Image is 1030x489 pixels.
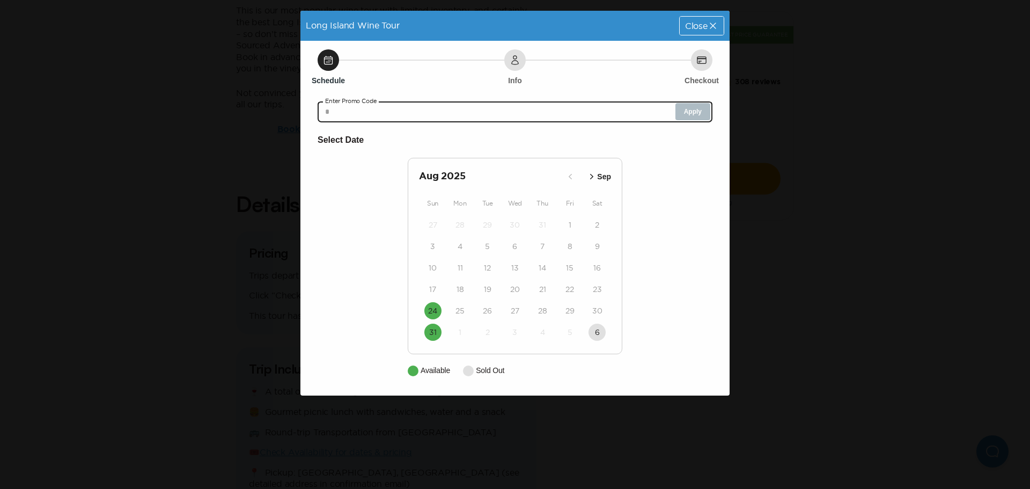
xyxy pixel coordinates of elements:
button: 9 [588,238,606,255]
time: 24 [428,305,437,316]
time: 26 [483,305,492,316]
time: 4 [540,327,545,338]
time: 9 [595,241,600,252]
button: 27 [424,216,442,233]
time: 13 [511,262,519,273]
time: 14 [539,262,546,273]
button: 30 [506,216,524,233]
button: 6 [588,324,606,341]
time: 3 [430,241,435,252]
div: Sat [584,197,611,210]
p: Available [421,365,450,376]
h2: Aug 2025 [419,169,562,184]
time: 27 [511,305,519,316]
button: 31 [424,324,442,341]
time: 29 [483,220,492,230]
button: 30 [588,302,606,319]
button: 3 [424,238,442,255]
time: 1 [569,220,571,230]
h6: Checkout [685,75,719,86]
button: 2 [588,216,606,233]
time: 6 [512,241,517,252]
button: 28 [452,216,469,233]
button: 4 [534,324,551,341]
button: 14 [534,259,551,276]
time: 1 [459,327,461,338]
time: 2 [595,220,599,230]
button: 23 [588,281,606,298]
button: 19 [479,281,496,298]
h6: Info [508,75,522,86]
button: 8 [561,238,578,255]
button: 11 [452,259,469,276]
button: Sep [583,168,614,186]
time: 19 [484,284,491,295]
button: 13 [506,259,524,276]
button: 16 [588,259,606,276]
time: 12 [484,262,491,273]
span: Close [685,21,708,30]
p: Sold Out [476,365,504,376]
time: 7 [540,241,545,252]
button: 18 [452,281,469,298]
time: 15 [566,262,573,273]
time: 25 [455,305,465,316]
button: 1 [561,216,578,233]
span: Long Island Wine Tour [306,20,400,30]
button: 5 [561,324,578,341]
time: 11 [458,262,463,273]
button: 28 [534,302,551,319]
time: 2 [485,327,490,338]
h6: Select Date [318,133,712,147]
button: 2 [479,324,496,341]
time: 22 [565,284,574,295]
button: 5 [479,238,496,255]
time: 30 [510,220,520,230]
div: Mon [446,197,474,210]
button: 12 [479,259,496,276]
button: 17 [424,281,442,298]
button: 1 [452,324,469,341]
time: 10 [429,262,437,273]
button: 24 [424,302,442,319]
button: 25 [452,302,469,319]
p: Sep [597,171,611,183]
time: 3 [512,327,517,338]
div: Tue [474,197,501,210]
div: Thu [529,197,556,210]
time: 8 [568,241,572,252]
time: 6 [595,327,600,338]
time: 4 [458,241,462,252]
button: 29 [479,216,496,233]
time: 29 [565,305,575,316]
button: 7 [534,238,551,255]
time: 21 [539,284,546,295]
button: 21 [534,281,551,298]
div: Fri [556,197,584,210]
button: 6 [506,238,524,255]
time: 31 [539,220,546,230]
button: 26 [479,302,496,319]
div: Wed [501,197,528,210]
time: 5 [485,241,490,252]
button: 4 [452,238,469,255]
time: 28 [455,220,465,230]
time: 23 [593,284,602,295]
button: 15 [561,259,578,276]
button: 3 [506,324,524,341]
time: 18 [457,284,464,295]
div: Sun [419,197,446,210]
button: 31 [534,216,551,233]
button: 20 [506,281,524,298]
h6: Schedule [312,75,345,86]
time: 20 [510,284,520,295]
time: 5 [568,327,572,338]
time: 27 [429,220,437,230]
time: 31 [429,327,437,338]
time: 30 [592,305,602,316]
time: 17 [429,284,436,295]
button: 10 [424,259,442,276]
button: 27 [506,302,524,319]
time: 28 [538,305,547,316]
time: 16 [593,262,601,273]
